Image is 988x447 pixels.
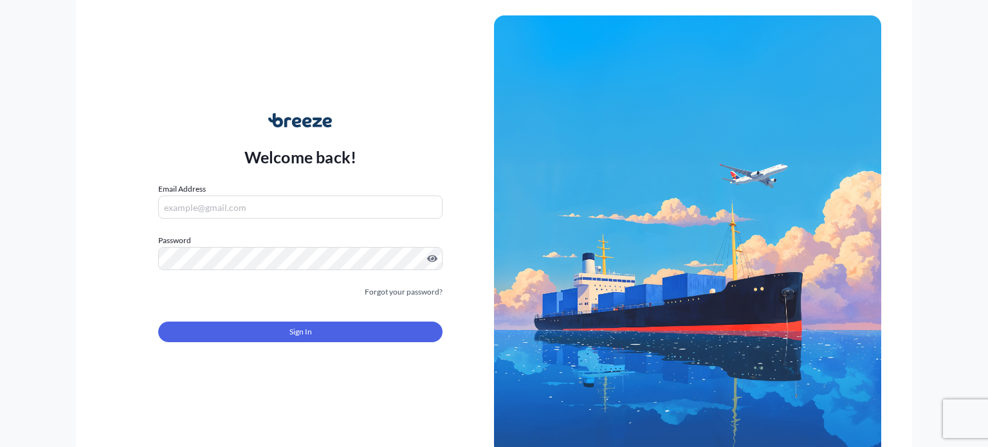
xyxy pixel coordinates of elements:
label: Password [158,234,443,247]
label: Email Address [158,183,206,196]
input: example@gmail.com [158,196,443,219]
button: Show password [427,253,437,264]
button: Sign In [158,322,443,342]
span: Sign In [289,325,312,338]
p: Welcome back! [244,147,357,167]
a: Forgot your password? [365,286,443,298]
